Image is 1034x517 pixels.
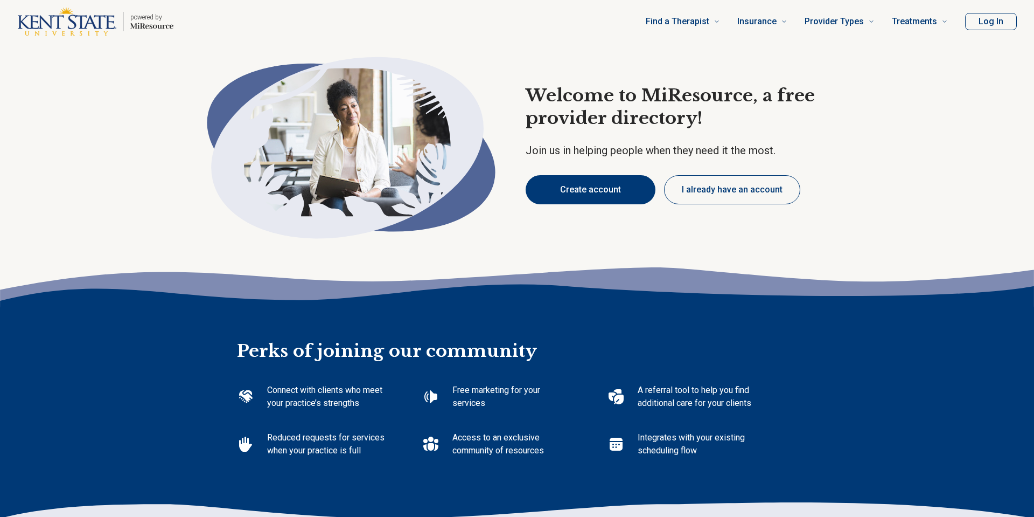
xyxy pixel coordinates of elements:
[892,14,937,29] span: Treatments
[965,13,1017,30] button: Log In
[805,14,864,29] span: Provider Types
[526,85,844,129] h1: Welcome to MiResource, a free provider directory!
[237,306,797,363] h2: Perks of joining our community
[267,384,388,410] p: Connect with clients who meet your practice’s strengths
[17,4,173,39] a: Home page
[452,384,573,410] p: Free marketing for your services
[664,175,800,204] button: I already have an account
[130,13,173,22] p: powered by
[638,431,758,457] p: Integrates with your existing scheduling flow
[737,14,777,29] span: Insurance
[267,431,388,457] p: Reduced requests for services when your practice is full
[638,384,758,410] p: A referral tool to help you find additional care for your clients
[452,431,573,457] p: Access to an exclusive community of resources
[526,143,844,158] p: Join us in helping people when they need it the most.
[526,175,655,204] button: Create account
[646,14,709,29] span: Find a Therapist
